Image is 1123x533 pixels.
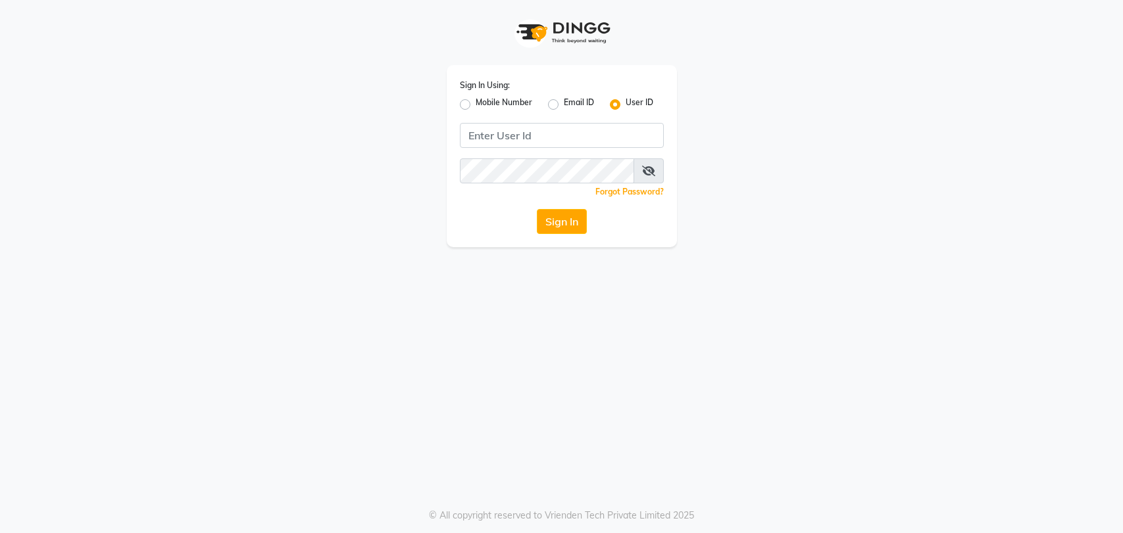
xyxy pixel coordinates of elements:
label: Email ID [564,97,594,112]
label: Sign In Using: [460,80,510,91]
input: Username [460,158,634,183]
img: logo1.svg [509,13,614,52]
label: User ID [626,97,653,112]
input: Username [460,123,664,148]
a: Forgot Password? [595,187,664,197]
button: Sign In [537,209,587,234]
label: Mobile Number [476,97,532,112]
